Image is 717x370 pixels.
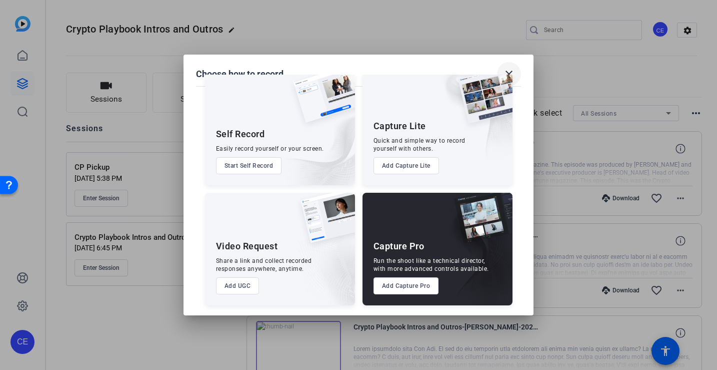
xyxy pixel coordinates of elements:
[268,94,355,185] img: embarkstudio-self-record.png
[297,224,355,305] img: embarkstudio-ugc-content.png
[373,257,489,273] div: Run the shoot like a technical director, with more advanced controls available.
[373,137,465,153] div: Quick and simple way to record yourself with others.
[216,277,259,294] button: Add UGC
[373,240,424,252] div: Capture Pro
[446,193,512,254] img: capture-pro.png
[438,205,512,305] img: embarkstudio-capture-pro.png
[216,240,278,252] div: Video Request
[216,157,282,174] button: Start Self Record
[423,73,512,173] img: embarkstudio-capture-lite.png
[216,145,324,153] div: Easily record yourself or your screen.
[450,73,512,134] img: capture-lite.png
[216,128,265,140] div: Self Record
[373,277,439,294] button: Add Capture Pro
[196,68,283,80] h1: Choose how to record
[503,68,515,80] mat-icon: close
[373,120,426,132] div: Capture Lite
[216,257,312,273] div: Share a link and collect recorded responses anywhere, anytime.
[286,73,355,133] img: self-record.png
[293,193,355,253] img: ugc-content.png
[373,157,439,174] button: Add Capture Lite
